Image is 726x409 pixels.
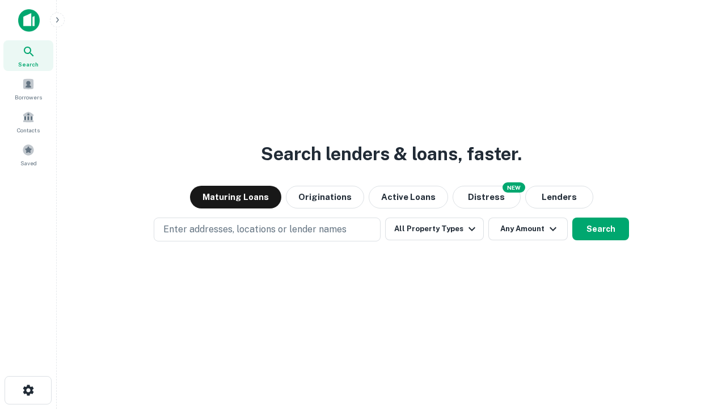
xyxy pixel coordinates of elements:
[453,186,521,208] button: Search distressed loans with lien and other non-mortgage details.
[3,73,53,104] a: Borrowers
[525,186,593,208] button: Lenders
[669,318,726,373] iframe: Chat Widget
[503,182,525,193] div: NEW
[385,218,484,240] button: All Property Types
[18,9,40,32] img: capitalize-icon.png
[15,93,42,102] span: Borrowers
[572,218,629,240] button: Search
[154,218,381,241] button: Enter addresses, locations or lender names
[190,186,281,208] button: Maturing Loans
[3,40,53,71] a: Search
[488,218,568,240] button: Any Amount
[3,139,53,170] a: Saved
[163,223,347,236] p: Enter addresses, locations or lender names
[369,186,448,208] button: Active Loans
[20,158,37,168] span: Saved
[17,126,40,135] span: Contacts
[286,186,364,208] button: Originations
[18,60,39,69] span: Search
[261,140,522,168] h3: Search lenders & loans, faster.
[3,106,53,137] a: Contacts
